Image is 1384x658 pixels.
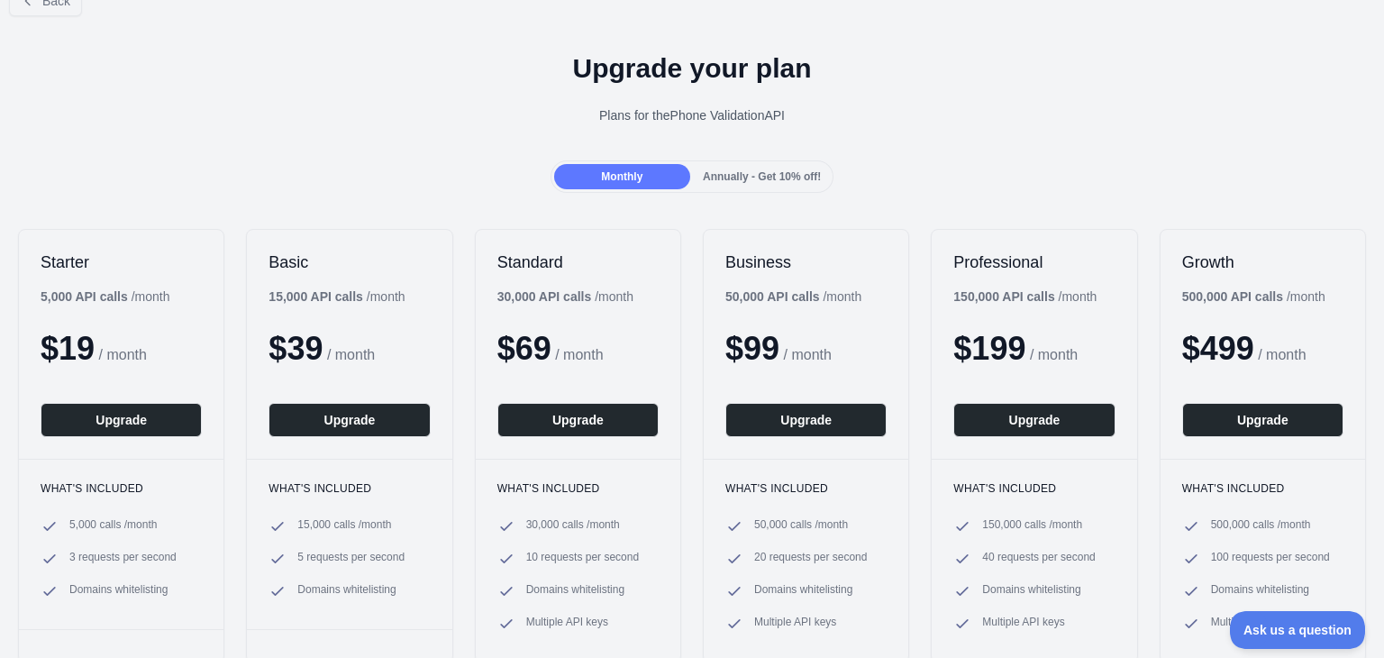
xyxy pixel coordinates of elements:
span: / month [1030,347,1078,362]
iframe: Toggle Customer Support [1230,611,1366,649]
span: / month [555,347,603,362]
span: / month [784,347,832,362]
span: $ 499 [1182,330,1254,367]
b: 500,000 API calls [1182,289,1283,304]
span: $ 199 [953,330,1025,367]
div: / month [953,288,1097,306]
b: 50,000 API calls [725,289,820,304]
div: / month [497,288,633,306]
div: / month [725,288,861,306]
span: $ 99 [725,330,779,367]
span: $ 69 [497,330,551,367]
b: 150,000 API calls [953,289,1054,304]
b: 30,000 API calls [497,289,592,304]
div: / month [1182,288,1325,306]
